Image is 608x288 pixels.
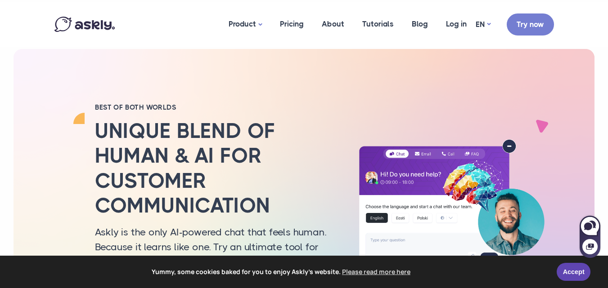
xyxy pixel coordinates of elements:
span: Yummy, some cookies baked for you to enjoy Askly's website. [13,265,550,279]
img: Askly [54,17,115,32]
a: About [313,2,353,46]
a: Pricing [271,2,313,46]
h2: BEST OF BOTH WORLDS [95,103,338,112]
a: Blog [403,2,437,46]
a: Tutorials [353,2,403,46]
a: EN [476,18,491,31]
iframe: Askly chat [579,214,601,259]
h2: Unique blend of human & AI for customer communication [95,119,338,218]
a: learn more about cookies [341,265,412,279]
a: Accept [557,263,590,281]
a: Try now [507,13,554,35]
a: Log in [437,2,476,46]
p: Askly is the only AI-powered chat that feels human. Because it learns like one. Try an ultimate t... [95,225,338,284]
a: Product [220,2,271,47]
